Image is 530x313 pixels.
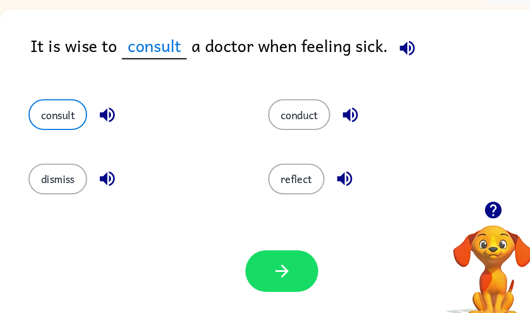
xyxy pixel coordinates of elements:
[255,110,314,139] button: conduct
[27,171,83,200] button: dismiss
[27,110,83,139] button: consult
[116,47,177,72] span: consult
[255,171,308,200] button: reflect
